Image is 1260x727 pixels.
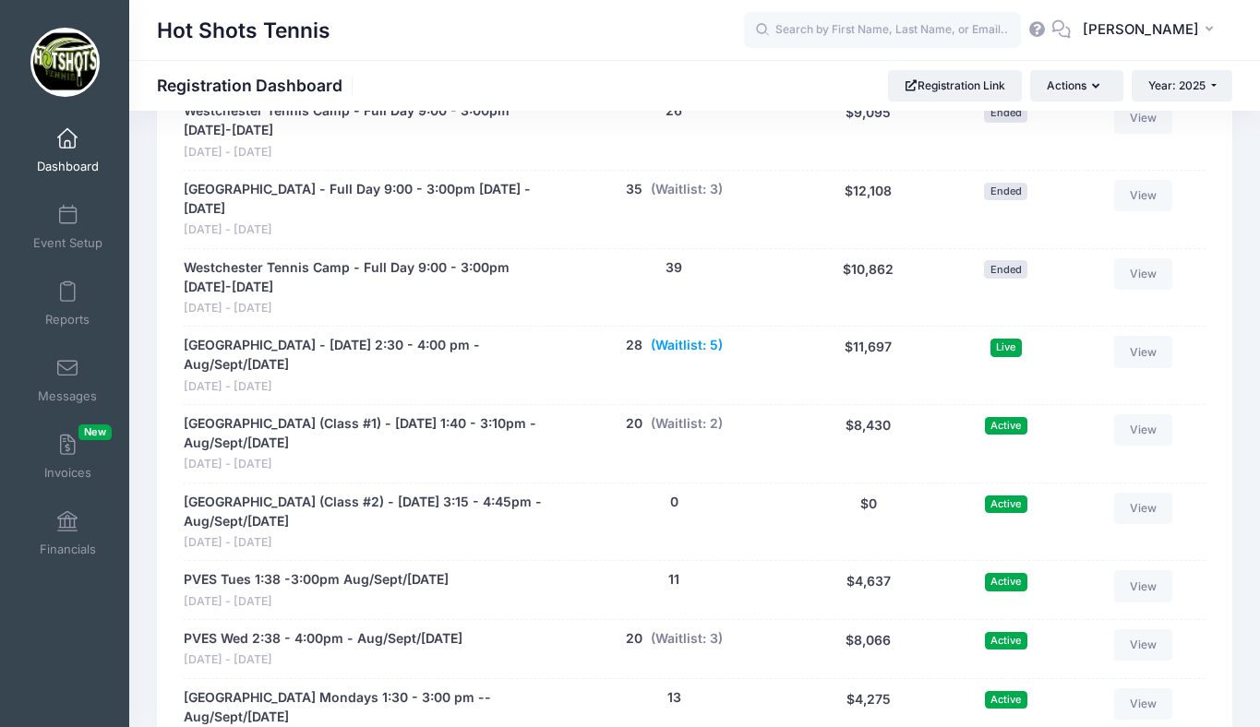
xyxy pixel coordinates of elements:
span: New [78,424,112,440]
div: $8,066 [797,629,940,669]
div: $8,430 [797,414,940,473]
span: Dashboard [37,159,99,174]
a: View [1114,493,1173,524]
h1: Registration Dashboard [157,76,358,95]
a: PVES Wed 2:38 - 4:00pm - Aug/Sept/[DATE] [184,629,462,649]
button: 20 [626,629,642,649]
button: 20 [626,414,642,434]
span: Year: 2025 [1148,78,1206,92]
button: (Waitlist: 3) [651,629,723,649]
span: [DATE] - [DATE] [184,456,543,473]
a: View [1114,180,1173,211]
span: Active [985,691,1027,709]
span: Active [985,417,1027,435]
button: (Waitlist: 2) [651,414,723,434]
a: [GEOGRAPHIC_DATA] Mondays 1:30 - 3:00 pm -- Aug/Sept/[DATE] [184,688,543,727]
button: 28 [626,336,642,355]
a: View [1114,101,1173,133]
span: Event Setup [33,235,102,251]
button: Actions [1030,70,1122,101]
a: Reports [24,271,112,336]
span: Active [985,495,1027,513]
span: Active [985,632,1027,650]
span: [DATE] - [DATE] [184,651,462,669]
span: [DATE] - [DATE] [184,144,543,161]
a: PVES Tues 1:38 -3:00pm Aug/Sept/[DATE] [184,570,449,590]
span: [DATE] - [DATE] [184,534,543,552]
button: (Waitlist: 5) [651,336,723,355]
a: Registration Link [888,70,1022,101]
div: $12,108 [797,180,940,239]
div: $10,862 [797,258,940,317]
a: [GEOGRAPHIC_DATA] (Class #1) - [DATE] 1:40 - 3:10pm - Aug/Sept/[DATE] [184,414,543,453]
span: Ended [984,260,1027,278]
span: Financials [40,542,96,557]
button: Year: 2025 [1132,70,1232,101]
span: Messages [38,388,97,404]
button: 35 [626,180,642,199]
img: Hot Shots Tennis [30,28,100,97]
span: [DATE] - [DATE] [184,221,543,239]
button: 0 [670,493,678,512]
span: Reports [45,312,90,328]
a: Financials [24,501,112,566]
a: View [1114,336,1173,367]
a: [GEOGRAPHIC_DATA] - Full Day 9:00 - 3:00pm [DATE] - [DATE] [184,180,543,219]
a: Westchester Tennis Camp - Full Day 9:00 - 3:00pm [DATE]-[DATE] [184,101,543,140]
span: [DATE] - [DATE] [184,593,449,611]
a: InvoicesNew [24,424,112,489]
button: (Waitlist: 3) [651,180,723,199]
span: [DATE] - [DATE] [184,300,543,317]
button: 13 [667,688,681,708]
span: Active [985,573,1027,590]
button: 26 [666,101,682,121]
div: $9,095 [797,101,940,161]
a: Messages [24,348,112,412]
span: [DATE] - [DATE] [184,378,543,396]
span: Invoices [44,465,91,481]
a: View [1114,258,1173,290]
a: [GEOGRAPHIC_DATA] - [DATE] 2:30 - 4:00 pm - Aug/Sept/[DATE] [184,336,543,375]
button: 11 [668,570,679,590]
a: View [1114,414,1173,446]
a: View [1114,629,1173,661]
button: [PERSON_NAME] [1071,9,1232,52]
a: View [1114,688,1173,720]
a: Dashboard [24,118,112,183]
a: View [1114,570,1173,602]
span: Ended [984,183,1027,200]
h1: Hot Shots Tennis [157,9,330,52]
a: Event Setup [24,195,112,259]
span: Live [990,339,1022,356]
div: $4,637 [797,570,940,610]
span: [PERSON_NAME] [1083,19,1199,40]
input: Search by First Name, Last Name, or Email... [744,12,1021,49]
div: $11,697 [797,336,940,395]
button: 39 [666,258,682,278]
a: Westchester Tennis Camp - Full Day 9:00 - 3:00pm [DATE]-[DATE] [184,258,543,297]
a: [GEOGRAPHIC_DATA] (Class #2) - [DATE] 3:15 - 4:45pm - Aug/Sept/[DATE] [184,493,543,531]
div: $0 [797,493,940,552]
span: Ended [984,104,1027,122]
